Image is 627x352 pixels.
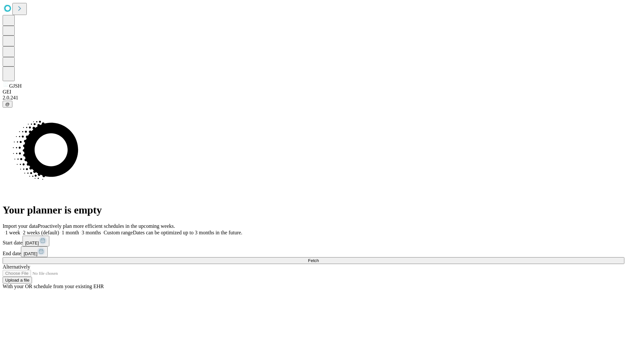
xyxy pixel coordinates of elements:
span: Custom range [104,230,133,235]
div: GEI [3,89,624,95]
button: @ [3,101,12,108]
span: Proactively plan more efficient schedules in the upcoming weeks. [38,223,175,229]
span: Fetch [308,258,319,263]
span: Alternatively [3,264,30,270]
div: 2.0.241 [3,95,624,101]
h1: Your planner is empty [3,204,624,216]
span: GJSH [9,83,22,89]
button: Fetch [3,257,624,264]
button: Upload a file [3,277,32,284]
span: With your OR schedule from your existing EHR [3,284,104,289]
span: 2 weeks (default) [23,230,59,235]
span: Import your data [3,223,38,229]
span: Dates can be optimized up to 3 months in the future. [133,230,242,235]
span: [DATE] [25,241,39,245]
span: 1 week [5,230,20,235]
button: [DATE] [21,246,48,257]
span: @ [5,102,10,107]
span: [DATE] [24,251,37,256]
span: 1 month [62,230,79,235]
span: 3 months [82,230,101,235]
div: End date [3,246,624,257]
div: Start date [3,236,624,246]
button: [DATE] [23,236,49,246]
